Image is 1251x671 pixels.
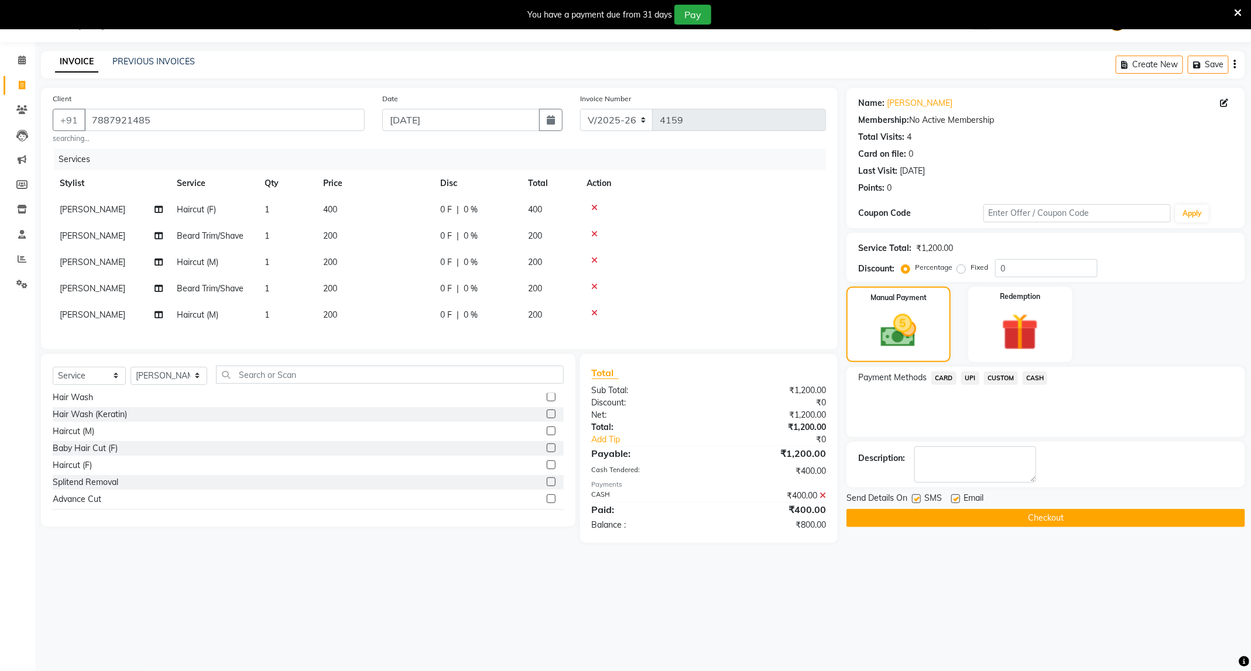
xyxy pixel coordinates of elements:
div: Card on file: [858,148,906,160]
a: Add Tip [583,433,730,446]
div: ₹1,200.00 [916,242,953,254]
span: | [457,230,459,242]
div: Hair Wash (Keratin) [53,408,127,421]
span: 0 % [464,309,478,321]
div: ₹0 [709,397,835,409]
div: ₹1,200.00 [709,384,835,397]
span: 0 F [440,309,452,321]
div: Hair Wash [53,391,93,404]
span: Payment Methods [858,371,927,384]
div: Cash Tendered: [583,465,709,477]
div: Payments [592,480,827,490]
span: | [457,256,459,269]
th: Qty [258,170,316,197]
span: 200 [323,257,337,267]
span: 0 F [440,283,452,295]
span: [PERSON_NAME] [60,257,125,267]
span: 1 [265,257,269,267]
button: Pay [674,5,711,25]
div: Paid: [583,503,709,517]
div: Haircut (M) [53,425,94,438]
div: ₹1,200.00 [709,421,835,433]
div: Last Visit: [858,165,897,177]
span: [PERSON_NAME] [60,204,125,215]
th: Disc [433,170,521,197]
span: | [457,283,459,295]
div: Splitend Removal [53,476,118,488]
span: Haircut (F) [177,204,216,215]
div: Balance : [583,519,709,531]
div: Sub Total: [583,384,709,397]
span: 0 % [464,230,478,242]
div: Advance Cut [53,493,101,505]
input: Search or Scan [216,366,564,384]
div: ₹0 [730,433,835,446]
div: 0 [887,182,892,194]
span: Email [964,492,983,507]
div: No Active Membership [858,114,1233,126]
span: 0 F [440,204,452,216]
div: Service Total: [858,242,911,254]
span: Beard Trim/Shave [177,283,244,294]
span: 1 [265,230,269,241]
label: Client [53,94,71,104]
div: Coupon Code [858,207,983,219]
label: Date [382,94,398,104]
div: Total: [583,421,709,433]
div: Discount: [858,263,894,275]
div: ₹800.00 [709,519,835,531]
div: ₹400.00 [709,465,835,477]
div: Discount: [583,397,709,409]
button: Create New [1116,56,1183,74]
div: ₹1,200.00 [709,409,835,421]
label: Manual Payment [870,293,927,303]
th: Price [316,170,433,197]
span: 0 F [440,230,452,242]
span: 400 [323,204,337,215]
span: SMS [924,492,942,507]
div: ₹400.00 [709,490,835,502]
span: Total [592,367,619,379]
span: 0 F [440,256,452,269]
span: 0 % [464,256,478,269]
span: Haircut (M) [177,309,218,320]
span: CUSTOM [984,371,1018,385]
span: CASH [1023,371,1048,385]
label: Redemption [1000,291,1040,302]
div: Membership: [858,114,909,126]
img: _cash.svg [869,310,928,352]
th: Total [521,170,580,197]
div: Payable: [583,446,709,460]
span: 1 [265,283,269,294]
span: 0 % [464,204,478,216]
span: 1 [265,309,269,320]
img: _gift.svg [990,309,1050,355]
div: Services [54,149,835,170]
th: Action [580,170,826,197]
div: [DATE] [900,165,925,177]
span: [PERSON_NAME] [60,283,125,294]
div: Name: [858,97,885,109]
button: +91 [53,109,85,131]
span: Beard Trim/Shave [177,230,244,241]
div: CASH [583,490,709,502]
button: Save [1188,56,1229,74]
div: ₹400.00 [709,503,835,517]
span: UPI [961,371,979,385]
span: 200 [323,230,337,241]
div: Description: [858,452,905,464]
div: You have a payment due from 31 days [527,9,672,21]
span: 200 [323,283,337,294]
a: PREVIOUS INVOICES [112,56,195,67]
span: | [457,204,459,216]
span: | [457,309,459,321]
span: 200 [528,309,542,320]
a: INVOICE [55,51,98,73]
input: Search by Name/Mobile/Email/Code [84,109,365,131]
span: 200 [528,257,542,267]
span: Haircut (M) [177,257,218,267]
div: Total Visits: [858,131,904,143]
span: 1 [265,204,269,215]
div: Haircut (F) [53,459,92,472]
button: Apply [1175,205,1209,222]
